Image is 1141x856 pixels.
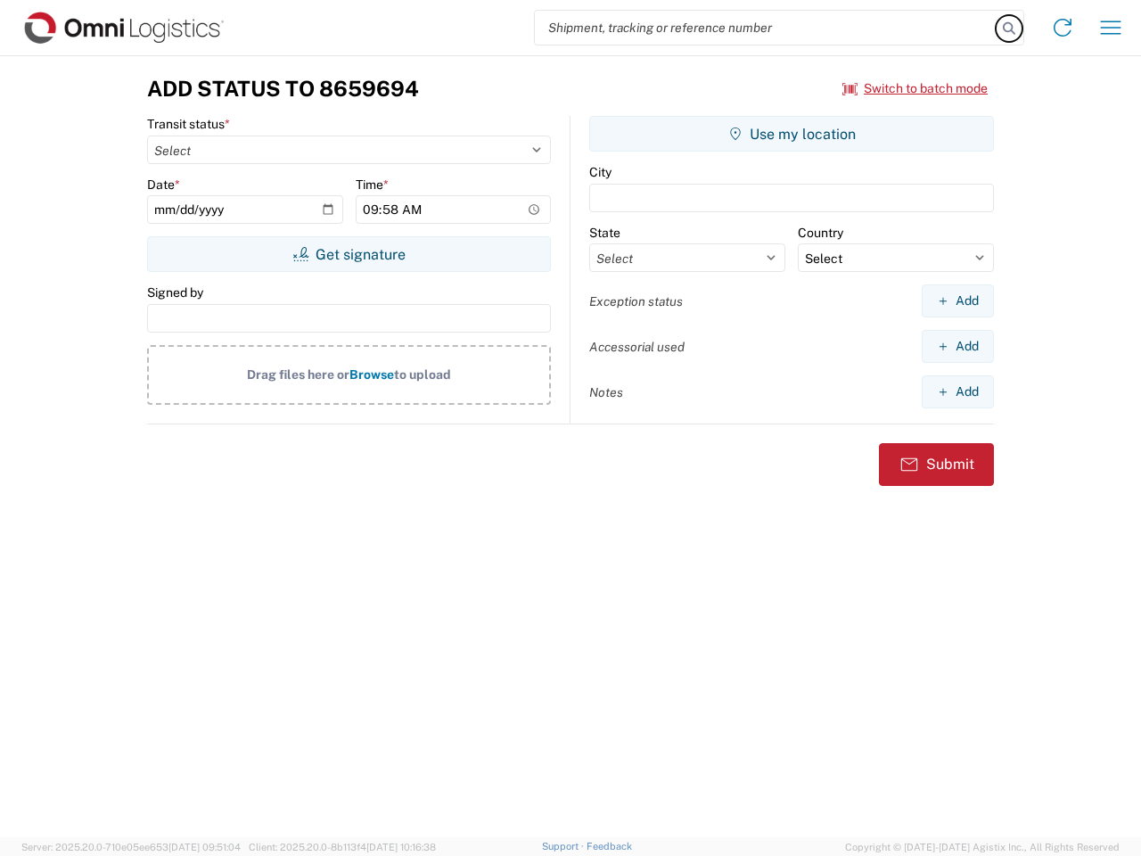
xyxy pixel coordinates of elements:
[542,841,587,852] a: Support
[168,842,241,852] span: [DATE] 09:51:04
[249,842,436,852] span: Client: 2025.20.0-8b113f4
[147,284,203,300] label: Signed by
[247,367,349,382] span: Drag files here or
[349,367,394,382] span: Browse
[845,839,1120,855] span: Copyright © [DATE]-[DATE] Agistix Inc., All Rights Reserved
[842,74,988,103] button: Switch to batch mode
[589,116,994,152] button: Use my location
[147,236,551,272] button: Get signature
[922,330,994,363] button: Add
[798,225,843,241] label: Country
[922,375,994,408] button: Add
[589,164,612,180] label: City
[147,76,419,102] h3: Add Status to 8659694
[922,284,994,317] button: Add
[879,443,994,486] button: Submit
[147,116,230,132] label: Transit status
[587,841,632,852] a: Feedback
[589,293,683,309] label: Exception status
[589,384,623,400] label: Notes
[356,177,389,193] label: Time
[589,339,685,355] label: Accessorial used
[589,225,620,241] label: State
[147,177,180,193] label: Date
[366,842,436,852] span: [DATE] 10:16:38
[535,11,997,45] input: Shipment, tracking or reference number
[21,842,241,852] span: Server: 2025.20.0-710e05ee653
[394,367,451,382] span: to upload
